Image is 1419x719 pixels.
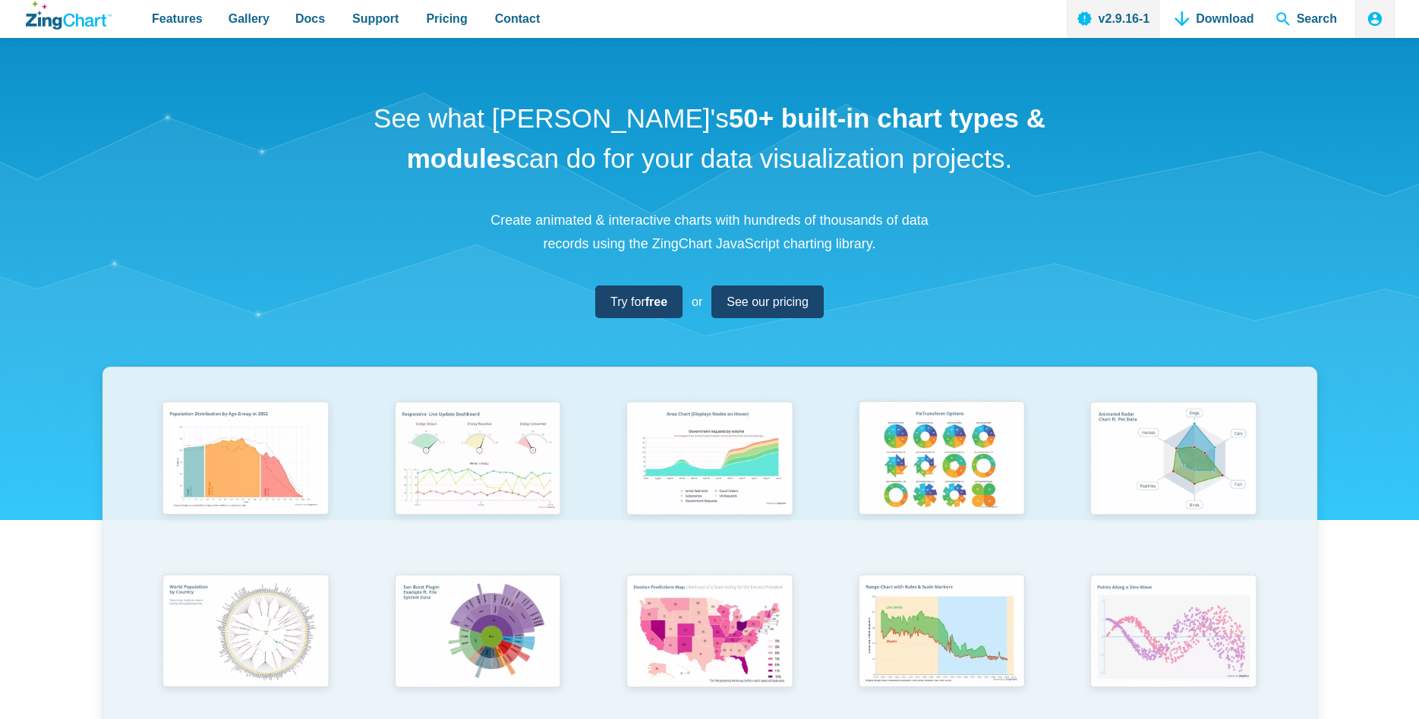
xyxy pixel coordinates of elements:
[1058,394,1290,566] a: Animated Radar Chart ft. Pet Data
[385,394,570,526] img: Responsive Live Update Dashboard
[1080,567,1266,699] img: Points Along a Sine Wave
[645,295,667,308] strong: free
[295,8,325,29] span: Docs
[616,394,802,526] img: Area Chart (Displays Nodes on Hover)
[130,394,362,566] a: Population Distribution by Age Group in 2052
[711,285,824,318] a: See our pricing
[495,8,541,29] span: Contact
[368,99,1052,178] h1: See what [PERSON_NAME]'s can do for your data visualization projects.
[352,8,399,29] span: Support
[825,394,1058,566] a: Pie Transform Options
[594,394,826,566] a: Area Chart (Displays Nodes on Hover)
[692,292,702,312] span: or
[153,394,338,526] img: Population Distribution by Age Group in 2052
[361,394,594,566] a: Responsive Live Update Dashboard
[153,567,338,700] img: World Population by Country
[849,394,1034,526] img: Pie Transform Options
[595,285,683,318] a: Try forfree
[152,8,203,29] span: Features
[407,103,1045,173] strong: 50+ built-in chart types & modules
[482,209,938,255] p: Create animated & interactive charts with hundreds of thousands of data records using the ZingCha...
[385,567,570,699] img: Sun Burst Plugin Example ft. File System Data
[426,8,467,29] span: Pricing
[26,2,112,30] a: ZingChart Logo. Click to return to the homepage
[1080,394,1266,526] img: Animated Radar Chart ft. Pet Data
[849,567,1034,700] img: Range Chart with Rultes & Scale Markers
[610,292,667,312] span: Try for
[616,567,802,699] img: Election Predictions Map
[229,8,270,29] span: Gallery
[727,292,809,312] span: See our pricing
